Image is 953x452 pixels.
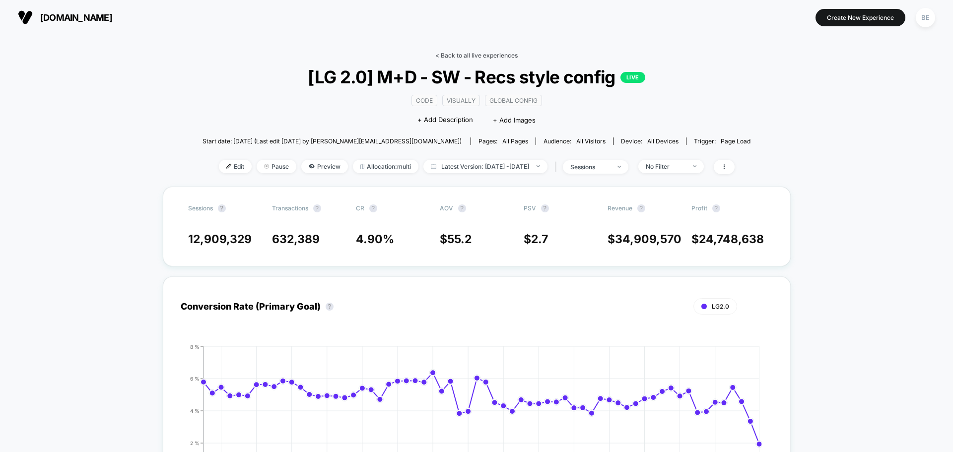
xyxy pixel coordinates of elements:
[916,8,935,27] div: BE
[693,165,696,167] img: end
[203,137,462,145] span: Start date: [DATE] (Last edit [DATE] by [PERSON_NAME][EMAIL_ADDRESS][DOMAIN_NAME])
[699,232,764,246] span: 24,748,638
[694,137,750,145] div: Trigger:
[552,160,563,174] span: |
[417,115,473,125] span: + Add Description
[485,95,542,106] span: Global config
[691,204,707,212] span: Profit
[617,166,621,168] img: end
[264,164,269,169] img: end
[301,160,348,173] span: Preview
[544,137,606,145] div: Audience:
[712,204,720,212] button: ?
[691,232,764,246] span: $
[502,137,528,145] span: all pages
[608,204,632,212] span: Revenue
[272,232,320,246] span: 632,389
[356,232,394,246] span: 4.90 %
[637,204,645,212] button: ?
[40,12,112,23] span: [DOMAIN_NAME]
[360,164,364,169] img: rebalance
[272,204,308,212] span: Transactions
[458,204,466,212] button: ?
[608,232,681,246] span: $
[353,160,418,173] span: Allocation: multi
[442,95,480,106] span: visually
[537,165,540,167] img: end
[431,164,436,169] img: calendar
[18,10,33,25] img: Visually logo
[190,407,200,413] tspan: 4 %
[435,52,518,59] a: < Back to all live experiences
[712,303,729,310] span: LG2.0
[188,204,213,212] span: Sessions
[15,9,115,25] button: [DOMAIN_NAME]
[493,116,536,124] span: + Add Images
[190,375,200,381] tspan: 6 %
[576,137,606,145] span: All Visitors
[230,66,723,87] span: [LG 2.0] M+D - SW - Recs style config
[615,232,681,246] span: 34,909,570
[620,72,645,83] p: LIVE
[646,163,685,170] div: No Filter
[531,232,548,246] span: 2.7
[440,232,472,246] span: $
[816,9,905,26] button: Create New Experience
[524,232,548,246] span: $
[257,160,296,173] span: Pause
[356,204,364,212] span: CR
[423,160,547,173] span: Latest Version: [DATE] - [DATE]
[313,204,321,212] button: ?
[913,7,938,28] button: BE
[218,204,226,212] button: ?
[721,137,750,145] span: Page Load
[190,343,200,349] tspan: 8 %
[369,204,377,212] button: ?
[226,164,231,169] img: edit
[188,232,252,246] span: 12,909,329
[570,163,610,171] div: sessions
[447,232,472,246] span: 55.2
[190,440,200,446] tspan: 2 %
[613,137,686,145] span: Device:
[478,137,528,145] div: Pages:
[440,204,453,212] span: AOV
[524,204,536,212] span: PSV
[219,160,252,173] span: Edit
[647,137,679,145] span: all devices
[541,204,549,212] button: ?
[326,303,334,311] button: ?
[411,95,437,106] span: code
